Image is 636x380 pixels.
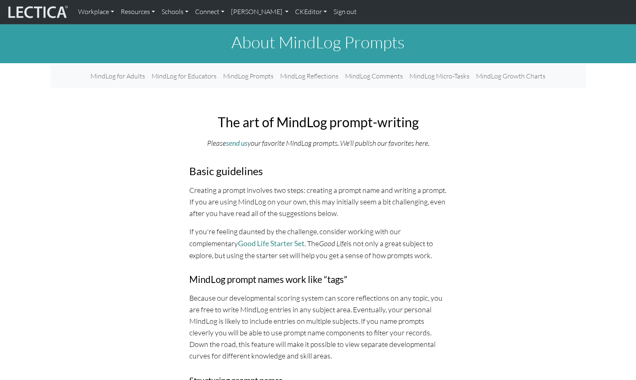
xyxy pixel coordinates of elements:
[248,138,429,147] i: your favorite MindLog prompts. We’ll publish our favorites here.
[228,3,292,21] a: [PERSON_NAME]
[207,138,226,147] i: Please
[226,139,248,147] a: send us
[238,239,305,248] a: Good Life Starter Set
[189,165,447,178] h3: Basic guidelines
[473,68,549,85] a: MindLog Growth Charts
[277,68,342,85] a: MindLog Reflections
[189,292,447,362] p: Because our developmental scoring system can score reflections on any topic, you are free to writ...
[292,3,330,21] a: CKEditor
[189,226,447,261] p: If you're feeling daunted by the challenge, consider working with our complementary . The is not ...
[189,184,447,219] p: Creating a prompt involves two steps: creating a prompt name and writing a prompt. If you are usi...
[158,3,192,21] a: Schools
[189,114,447,130] h2: The art of MindLog prompt-writing
[342,68,406,85] a: MindLog Comments
[6,4,68,20] img: lecticalive
[87,68,148,85] a: MindLog for Adults
[319,239,347,248] i: Good Life
[117,3,158,21] a: Resources
[189,274,447,285] h4: MindLog prompt names work like “tags”
[220,68,277,85] a: MindLog Prompts
[330,3,360,21] a: Sign out
[192,3,228,21] a: Connect
[75,3,117,21] a: Workplace
[50,32,586,52] h1: About MindLog Prompts
[406,68,473,85] a: MindLog Micro-Tasks
[148,68,220,85] a: MindLog for Educators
